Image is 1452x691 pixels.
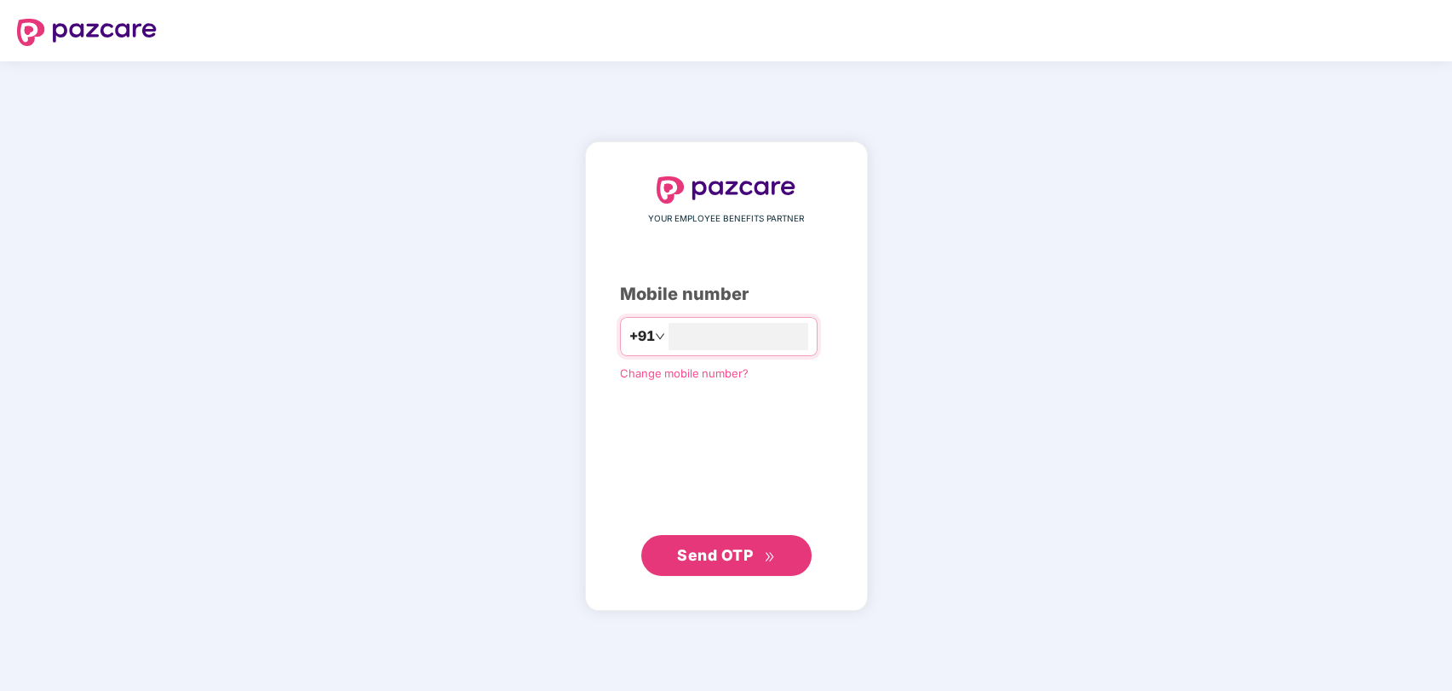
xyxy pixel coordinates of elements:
span: Send OTP [677,546,753,564]
span: YOUR EMPLOYEE BENEFITS PARTNER [648,212,804,226]
span: double-right [764,551,775,562]
img: logo [17,19,157,46]
img: logo [657,176,796,204]
button: Send OTPdouble-right [641,535,812,576]
span: down [655,331,665,342]
div: Mobile number [620,281,833,308]
a: Change mobile number? [620,366,749,380]
span: +91 [629,325,655,347]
